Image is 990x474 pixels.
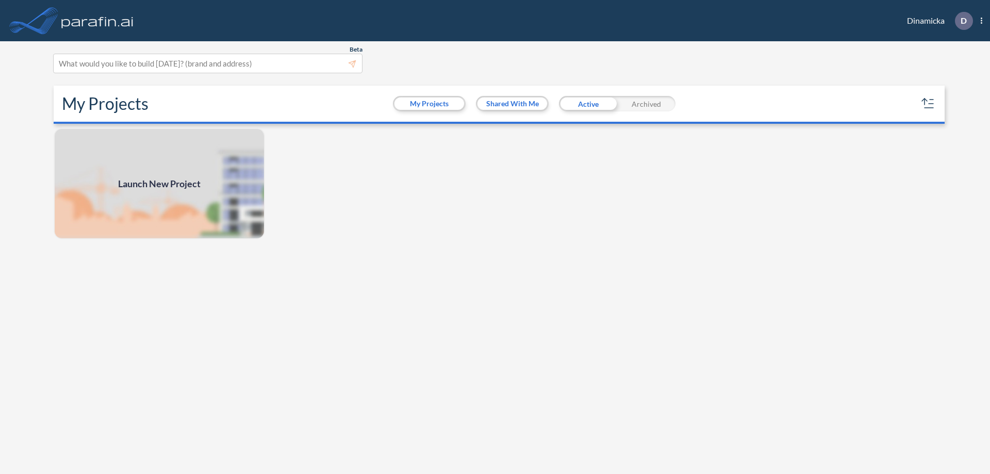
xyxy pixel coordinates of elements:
[477,97,547,110] button: Shared With Me
[892,12,982,30] div: Dinamicka
[118,177,201,191] span: Launch New Project
[559,96,617,111] div: Active
[394,97,464,110] button: My Projects
[54,128,265,239] img: add
[920,95,936,112] button: sort
[617,96,675,111] div: Archived
[350,45,362,54] span: Beta
[54,128,265,239] a: Launch New Project
[59,10,136,31] img: logo
[961,16,967,25] p: D
[62,94,148,113] h2: My Projects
